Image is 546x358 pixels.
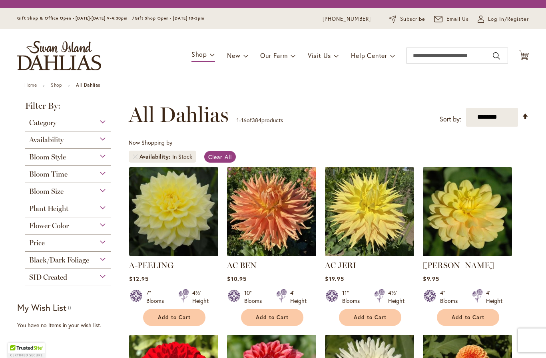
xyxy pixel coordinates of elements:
[440,112,461,127] label: Sort by:
[260,51,287,60] span: Our Farm
[29,135,64,144] span: Availability
[354,314,387,321] span: Add to Cart
[17,302,66,313] strong: My Wish List
[339,309,401,326] button: Add to Cart
[290,289,307,305] div: 4' Height
[227,250,316,258] a: AC BEN
[29,118,56,127] span: Category
[17,41,101,70] a: store logo
[478,15,529,23] a: Log In/Register
[129,261,173,270] a: A-PEELING
[389,15,425,23] a: Subscribe
[29,153,66,161] span: Bloom Style
[252,116,261,124] span: 384
[129,250,218,258] a: A-Peeling
[6,330,28,352] iframe: Launch Accessibility Center
[208,153,232,161] span: Clear All
[29,273,67,282] span: SID Created
[237,114,283,127] p: - of products
[29,221,69,230] span: Flower Color
[493,50,500,62] button: Search
[129,103,229,127] span: All Dahlias
[237,116,239,124] span: 1
[146,289,169,305] div: 7" Blooms
[241,116,247,124] span: 16
[241,309,303,326] button: Add to Cart
[29,204,68,213] span: Plant Height
[172,153,192,161] div: In Stock
[227,261,257,270] a: AC BEN
[446,15,469,23] span: Email Us
[129,167,218,256] img: A-Peeling
[29,187,64,196] span: Bloom Size
[129,139,172,146] span: Now Shopping by
[158,314,191,321] span: Add to Cart
[325,275,344,282] span: $19.95
[192,289,209,305] div: 4½' Height
[423,167,512,256] img: AHOY MATEY
[17,101,119,114] strong: Filter By:
[204,151,236,163] a: Clear All
[29,256,89,265] span: Black/Dark Foliage
[325,250,414,258] a: AC Jeri
[388,289,405,305] div: 4½' Height
[29,239,45,247] span: Price
[135,16,204,21] span: Gift Shop Open - [DATE] 10-3pm
[486,289,502,305] div: 4' Height
[308,51,331,60] span: Visit Us
[51,82,62,88] a: Shop
[325,167,414,256] img: AC Jeri
[423,275,439,282] span: $9.95
[143,309,205,326] button: Add to Cart
[17,16,135,21] span: Gift Shop & Office Open - [DATE]-[DATE] 9-4:30pm /
[488,15,529,23] span: Log In/Register
[129,275,148,282] span: $12.95
[325,261,356,270] a: AC JERI
[256,314,289,321] span: Add to Cart
[323,15,371,23] a: [PHONE_NUMBER]
[423,250,512,258] a: AHOY MATEY
[191,50,207,58] span: Shop
[244,289,267,305] div: 10" Blooms
[227,275,246,282] span: $10.95
[227,51,240,60] span: New
[76,82,100,88] strong: All Dahlias
[400,15,425,23] span: Subscribe
[133,154,137,159] a: Remove Availability In Stock
[351,51,387,60] span: Help Center
[423,261,494,270] a: [PERSON_NAME]
[17,321,124,329] div: You have no items in your wish list.
[24,82,37,88] a: Home
[437,309,499,326] button: Add to Cart
[440,289,462,305] div: 4" Blooms
[227,167,316,256] img: AC BEN
[139,153,172,161] span: Availability
[452,314,484,321] span: Add to Cart
[342,289,365,305] div: 11" Blooms
[434,15,469,23] a: Email Us
[29,170,68,179] span: Bloom Time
